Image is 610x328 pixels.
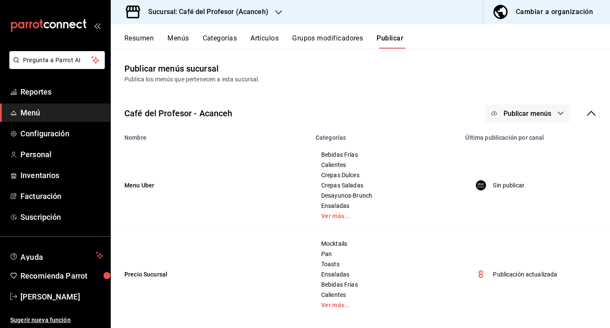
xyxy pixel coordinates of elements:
span: Mocktails [321,241,450,247]
span: Configuración [20,128,104,139]
div: Café del Profesor - Acanceh [124,107,233,120]
span: Sugerir nueva función [10,316,104,325]
span: Personal [20,149,104,160]
div: Publica los menús que pertenecen a esta sucursal. [124,75,596,84]
span: Toasts [321,261,450,267]
span: Ayuda [20,250,92,261]
span: Calientes [321,162,450,168]
td: Menu Uber [111,141,311,230]
span: Reportes [20,86,104,98]
button: Artículos [250,34,279,49]
a: Ver más... [321,302,450,308]
span: Suscripción [20,211,104,223]
span: Recomienda Parrot [20,270,104,282]
span: Ensaladas [321,271,450,277]
span: Crepas Dulces [321,172,450,178]
th: Nombre [111,129,311,141]
span: Menú [20,107,104,118]
span: Bebidas Frías [321,152,450,158]
span: Pan [321,251,450,257]
a: Ver más... [321,213,450,219]
th: Última publicación por canal [460,129,610,141]
span: Publicar menús [504,109,551,118]
span: Crepas Saladas [321,182,450,188]
button: Resumen [124,34,154,49]
span: Bebidas Frías [321,282,450,288]
button: Categorías [203,34,237,49]
button: open_drawer_menu [94,22,101,29]
a: Pregunta a Parrot AI [6,62,105,71]
th: Categorías [311,129,460,141]
button: Menús [167,34,189,49]
span: Desayunos-Brunch [321,193,450,199]
span: Calientes [321,292,450,298]
button: Publicar [377,34,403,49]
span: Pregunta a Parrot AI [23,56,92,65]
div: Publicar menús sucursal [124,62,219,75]
span: Ensaladas [321,203,450,209]
span: [PERSON_NAME] [20,291,104,302]
span: Facturación [20,190,104,202]
button: Publicar menús [485,104,570,122]
h3: Sucursal: Café del Profesor (Acanceh) [141,7,268,17]
p: Publicación actualizada [493,270,557,279]
div: Cambiar a organización [516,6,593,18]
table: menu maker table for brand [111,129,610,319]
p: Sin publicar [493,181,524,190]
td: Precio Sucursal [111,230,311,319]
button: Pregunta a Parrot AI [9,51,105,69]
button: Grupos modificadores [292,34,363,49]
div: navigation tabs [124,34,610,49]
span: Inventarios [20,170,104,181]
